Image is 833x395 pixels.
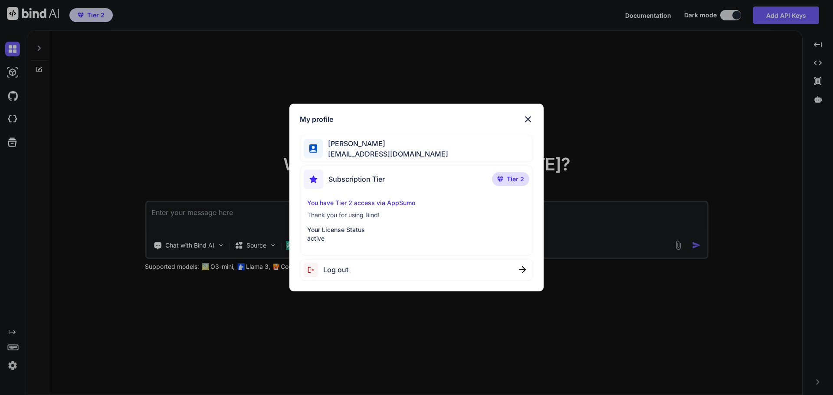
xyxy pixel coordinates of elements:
[497,176,503,182] img: premium
[323,138,448,149] span: [PERSON_NAME]
[307,199,526,207] p: You have Tier 2 access via AppSumo
[307,211,526,219] p: Thank you for using Bind!
[300,114,333,124] h1: My profile
[304,263,323,277] img: logout
[519,266,526,273] img: close
[328,174,385,184] span: Subscription Tier
[323,149,448,159] span: [EMAIL_ADDRESS][DOMAIN_NAME]
[507,175,524,183] span: Tier 2
[307,234,526,243] p: active
[307,225,526,234] p: Your License Status
[309,144,318,153] img: profile
[323,264,348,275] span: Log out
[523,114,533,124] img: close
[304,170,323,189] img: subscription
